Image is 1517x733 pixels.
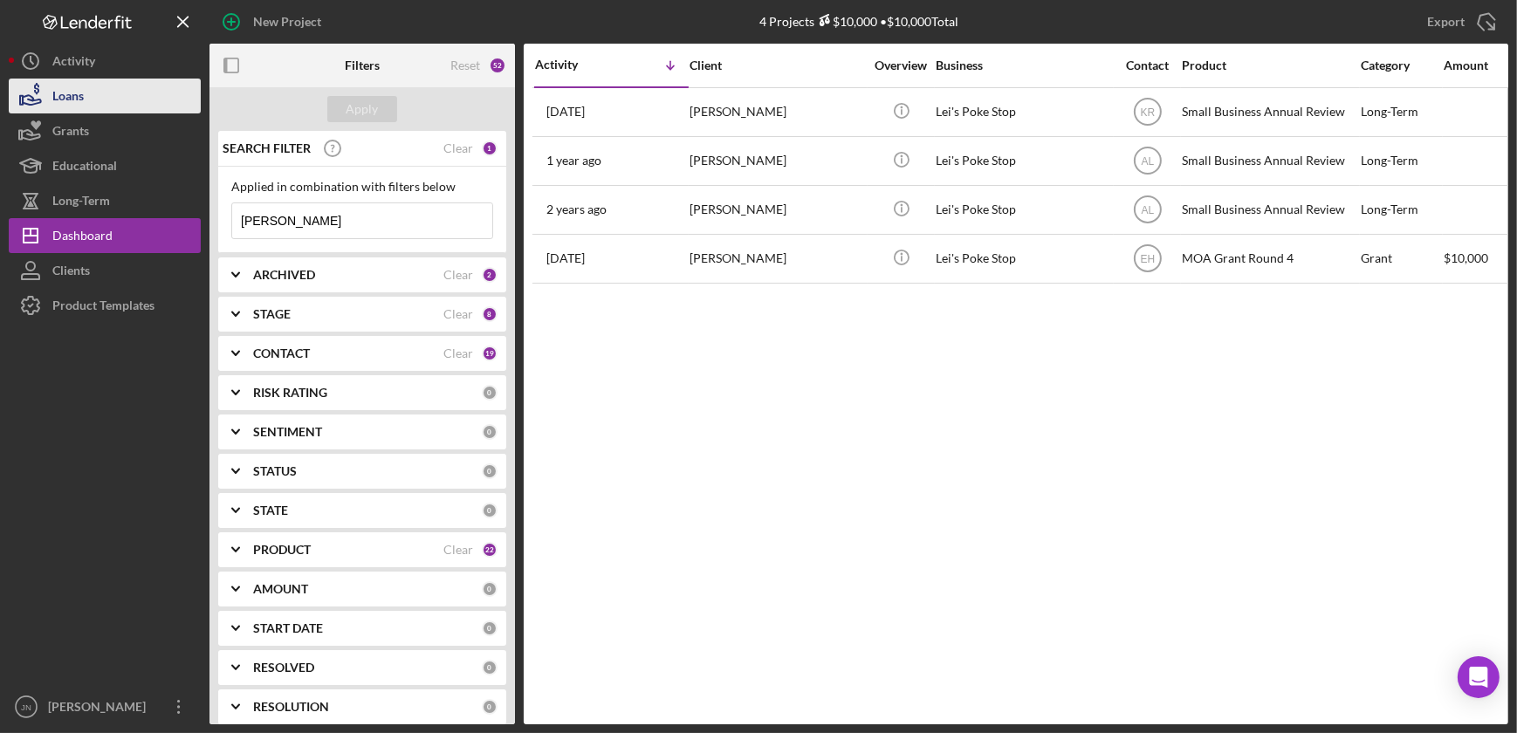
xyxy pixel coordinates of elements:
[1361,236,1442,282] div: Grant
[1361,187,1442,233] div: Long-Term
[253,621,323,635] b: START DATE
[482,424,498,440] div: 0
[1458,656,1500,698] div: Open Intercom Messenger
[1141,155,1154,168] text: AL
[814,14,877,29] div: $10,000
[223,141,311,155] b: SEARCH FILTER
[759,14,958,29] div: 4 Projects • $10,000 Total
[482,463,498,479] div: 0
[1182,187,1356,233] div: Small Business Annual Review
[9,288,201,323] button: Product Templates
[690,138,864,184] div: [PERSON_NAME]
[9,79,201,113] button: Loans
[936,58,1110,72] div: Business
[52,253,90,292] div: Clients
[52,183,110,223] div: Long-Term
[9,253,201,288] button: Clients
[1140,253,1155,265] text: EH
[253,425,322,439] b: SENTIMENT
[690,236,864,282] div: [PERSON_NAME]
[253,346,310,360] b: CONTACT
[253,582,308,596] b: AMOUNT
[1427,4,1465,39] div: Export
[52,148,117,188] div: Educational
[482,699,498,715] div: 0
[1444,236,1509,282] div: $10,000
[482,267,498,283] div: 2
[52,44,95,83] div: Activity
[253,307,291,321] b: STAGE
[1141,204,1154,216] text: AL
[868,58,934,72] div: Overview
[482,385,498,401] div: 0
[936,138,1110,184] div: Lei's Poke Stop
[1182,236,1356,282] div: MOA Grant Round 4
[9,183,201,218] button: Long-Term
[253,661,314,675] b: RESOLVED
[936,89,1110,135] div: Lei's Poke Stop
[1140,106,1155,119] text: KR
[482,346,498,361] div: 19
[1444,58,1509,72] div: Amount
[489,57,506,74] div: 52
[482,306,498,322] div: 8
[52,288,154,327] div: Product Templates
[347,96,379,122] div: Apply
[253,543,311,557] b: PRODUCT
[443,346,473,360] div: Clear
[482,542,498,558] div: 22
[1410,4,1508,39] button: Export
[209,4,339,39] button: New Project
[482,140,498,156] div: 1
[9,218,201,253] button: Dashboard
[253,386,327,400] b: RISK RATING
[52,113,89,153] div: Grants
[546,251,585,265] time: 2021-07-09 22:47
[546,105,585,119] time: 2025-05-01 21:41
[482,503,498,518] div: 0
[52,79,84,118] div: Loans
[443,307,473,321] div: Clear
[21,702,31,712] text: JN
[52,218,113,257] div: Dashboard
[9,113,201,148] button: Grants
[9,689,201,724] button: JN[PERSON_NAME]
[936,187,1110,233] div: Lei's Poke Stop
[253,700,329,714] b: RESOLUTION
[546,202,607,216] time: 2023-04-03 19:06
[546,154,601,168] time: 2024-04-01 22:54
[9,148,201,183] button: Educational
[1361,58,1442,72] div: Category
[690,58,864,72] div: Client
[443,141,473,155] div: Clear
[253,268,315,282] b: ARCHIVED
[443,268,473,282] div: Clear
[535,58,612,72] div: Activity
[253,464,297,478] b: STATUS
[44,689,157,729] div: [PERSON_NAME]
[936,236,1110,282] div: Lei's Poke Stop
[690,89,864,135] div: [PERSON_NAME]
[327,96,397,122] button: Apply
[482,660,498,675] div: 0
[1361,138,1442,184] div: Long-Term
[253,504,288,517] b: STATE
[482,620,498,636] div: 0
[1182,89,1356,135] div: Small Business Annual Review
[1182,58,1356,72] div: Product
[1115,58,1180,72] div: Contact
[690,187,864,233] div: [PERSON_NAME]
[443,543,473,557] div: Clear
[1182,138,1356,184] div: Small Business Annual Review
[9,44,201,79] button: Activity
[253,4,321,39] div: New Project
[482,581,498,597] div: 0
